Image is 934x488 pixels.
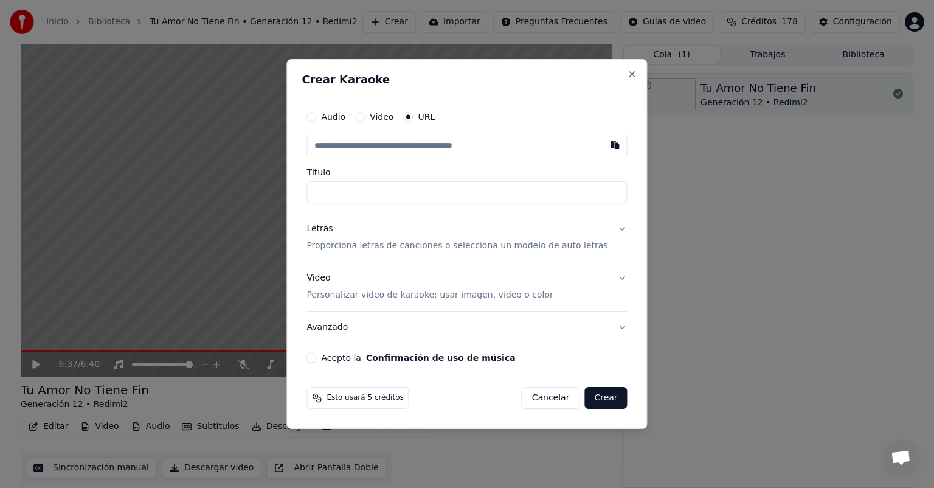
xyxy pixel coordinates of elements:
label: URL [418,113,435,121]
button: Cancelar [522,387,580,409]
button: VideoPersonalizar video de karaoke: usar imagen, video o color [306,262,627,311]
p: Personalizar video de karaoke: usar imagen, video o color [306,289,553,301]
button: Crear [584,387,627,409]
button: Avanzado [306,312,627,343]
h2: Crear Karaoke [302,74,632,85]
div: Video [306,272,553,301]
span: Esto usará 5 créditos [327,393,403,403]
button: LetrasProporciona letras de canciones o selecciona un modelo de auto letras [306,213,627,262]
label: Audio [321,113,345,121]
label: Título [306,168,627,176]
p: Proporciona letras de canciones o selecciona un modelo de auto letras [306,240,607,252]
div: Letras [306,223,333,235]
label: Acepto la [321,354,515,362]
label: Video [370,113,393,121]
button: Acepto la [366,354,516,362]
